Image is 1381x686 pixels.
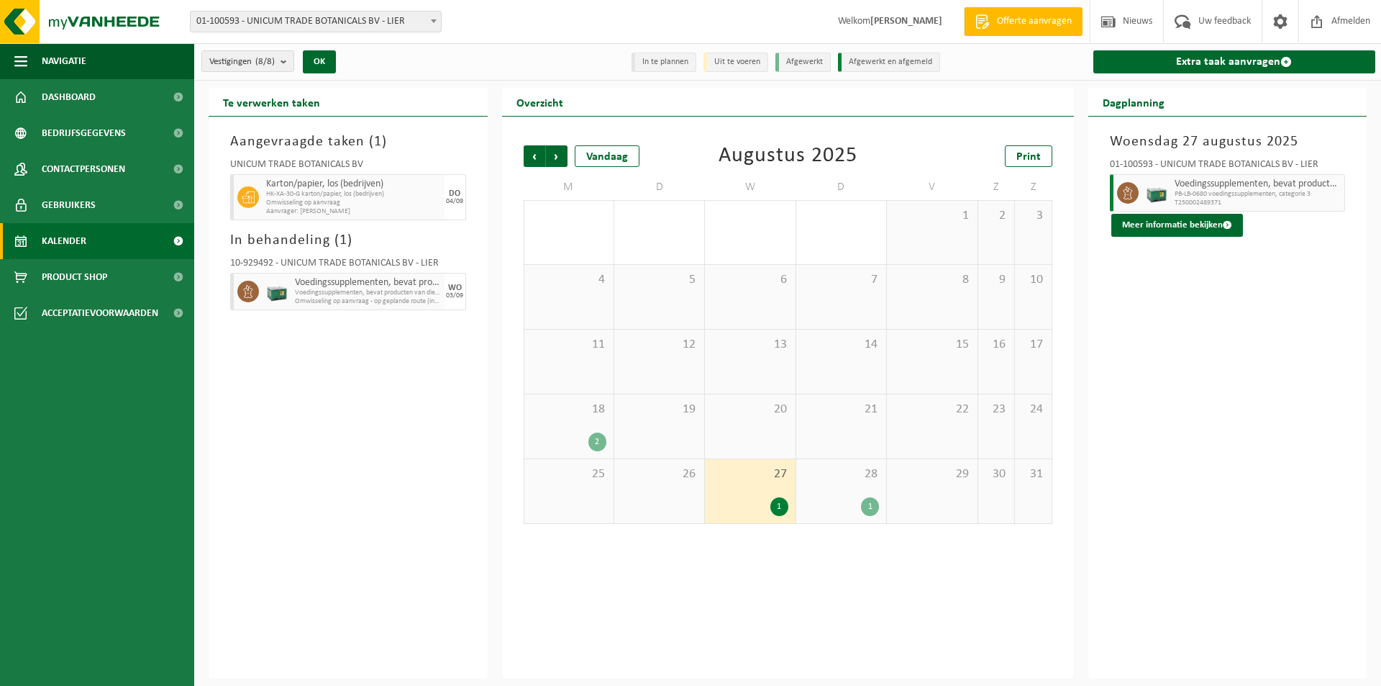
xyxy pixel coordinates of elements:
span: 3 [1022,208,1044,224]
li: Afgewerkt en afgemeld [838,53,940,72]
td: D [614,174,705,200]
h3: In behandeling ( ) [230,230,466,251]
span: 29 [894,466,970,482]
span: 01-100593 - UNICUM TRADE BOTANICALS BV - LIER [190,11,442,32]
span: HK-XA-30-G karton/papier, los (bedrijven) [266,190,441,199]
strong: [PERSON_NAME] [870,16,942,27]
span: Omwisseling op aanvraag - op geplande route (incl. verwerking) [295,297,441,306]
td: Z [1015,174,1052,200]
span: 14 [803,337,879,353]
li: Afgewerkt [775,53,831,72]
button: Meer informatie bekijken [1111,214,1243,237]
span: 31 [1022,466,1044,482]
div: 1 [861,497,879,516]
div: 01-100593 - UNICUM TRADE BOTANICALS BV - LIER [1110,160,1346,174]
h2: Overzicht [502,88,578,116]
span: 16 [985,337,1007,353]
div: WO [448,284,462,292]
span: 7 [803,272,879,288]
span: Product Shop [42,259,107,295]
span: 6 [712,272,788,288]
h3: Woensdag 27 augustus 2025 [1110,131,1346,153]
h2: Dagplanning [1088,88,1179,116]
span: 28 [803,466,879,482]
span: Contactpersonen [42,151,125,187]
span: 11 [532,337,606,353]
span: 30 [985,466,1007,482]
img: PB-LB-0680-HPE-GN-01 [1146,182,1167,204]
img: PB-LB-0680-HPE-GN-01 [266,281,288,302]
span: 22 [894,402,970,418]
span: 27 [712,466,788,482]
span: Vorige [524,145,545,167]
a: Print [1005,145,1052,167]
span: 8 [894,272,970,288]
span: T250002489371 [1175,199,1341,207]
span: Print [1016,151,1041,163]
span: 18 [532,402,606,418]
span: Kalender [42,223,86,259]
div: 2 [588,433,606,451]
span: 15 [894,337,970,353]
span: 17 [1022,337,1044,353]
h3: Aangevraagde taken ( ) [230,131,466,153]
span: 12 [621,337,697,353]
span: Dashboard [42,79,96,115]
span: Volgende [546,145,568,167]
span: Karton/papier, los (bedrijven) [266,179,441,190]
span: Aanvrager: [PERSON_NAME] [266,207,441,216]
span: Bedrijfsgegevens [42,115,126,151]
span: 5 [621,272,697,288]
span: 21 [803,402,879,418]
a: Offerte aanvragen [964,7,1083,36]
span: 10 [1022,272,1044,288]
td: D [796,174,887,200]
span: Navigatie [42,43,86,79]
span: 1 [374,135,382,149]
count: (8/8) [255,57,275,66]
span: 20 [712,402,788,418]
span: 01-100593 - UNICUM TRADE BOTANICALS BV - LIER [191,12,441,32]
td: M [524,174,614,200]
span: 4 [532,272,606,288]
li: In te plannen [632,53,696,72]
span: Acceptatievoorwaarden [42,295,158,331]
span: Omwisseling op aanvraag [266,199,441,207]
span: Gebruikers [42,187,96,223]
span: Offerte aanvragen [993,14,1075,29]
button: Vestigingen(8/8) [201,50,294,72]
span: Vestigingen [209,51,275,73]
a: Extra taak aanvragen [1093,50,1376,73]
span: 1 [894,208,970,224]
span: 1 [339,233,347,248]
span: 13 [712,337,788,353]
td: V [887,174,977,200]
span: 26 [621,466,697,482]
div: 10-929492 - UNICUM TRADE BOTANICALS BV - LIER [230,258,466,273]
h2: Te verwerken taken [209,88,334,116]
span: Voedingssupplementen, bevat producten van dierlijke oorsprong, categorie 3 [295,277,441,289]
div: Augustus 2025 [719,145,857,167]
div: 04/09 [446,198,463,205]
div: 1 [770,497,788,516]
span: PB-LB-0680 voedingssupplementen, categorie 3 [1175,190,1341,199]
span: 19 [621,402,697,418]
div: Vandaag [575,145,639,167]
span: 2 [985,208,1007,224]
span: 9 [985,272,1007,288]
span: Voedingssupplementen, bevat producten van dierlijke oorspron [295,289,441,297]
li: Uit te voeren [703,53,768,72]
span: Voedingssupplementen, bevat producten van dierlijke oorsprong, categorie 3 [1175,179,1341,190]
button: OK [303,50,336,73]
span: 23 [985,402,1007,418]
td: W [705,174,796,200]
div: UNICUM TRADE BOTANICALS BV [230,160,466,174]
td: Z [978,174,1015,200]
div: DO [449,189,460,198]
div: 03/09 [446,292,463,299]
span: 24 [1022,402,1044,418]
span: 25 [532,466,606,482]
